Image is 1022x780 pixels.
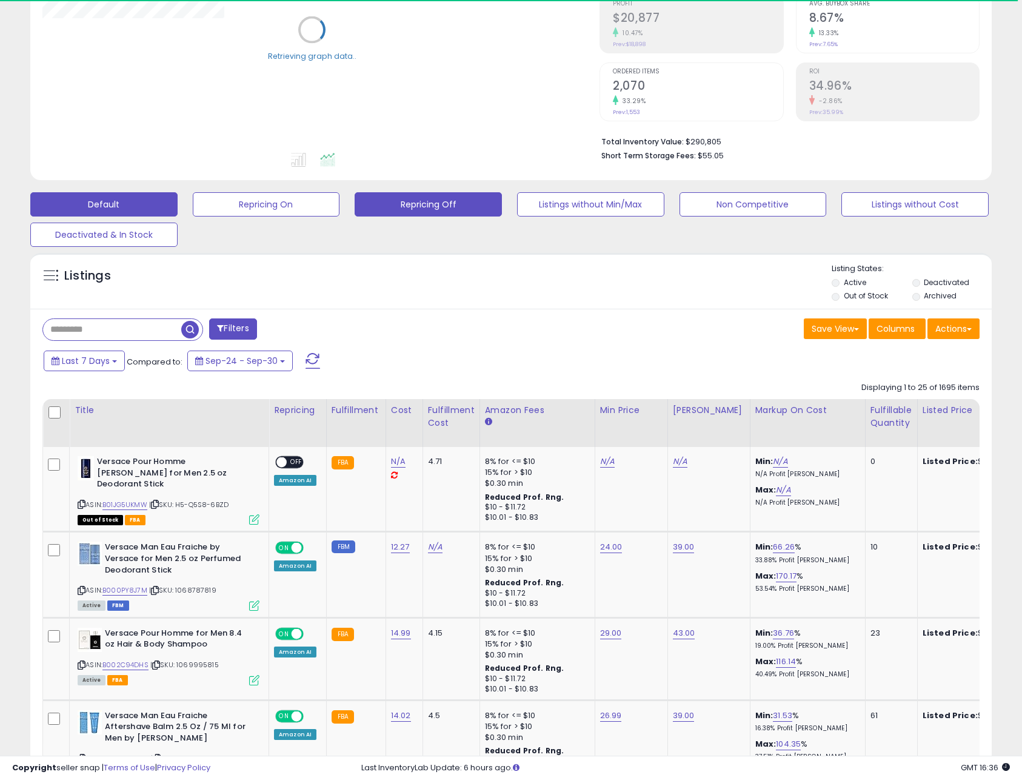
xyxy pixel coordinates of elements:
span: | SKU: H5-Q5S8-6BZD [149,500,229,509]
span: FBA [125,515,145,525]
a: N/A [600,456,615,468]
p: Listing States: [832,263,991,275]
div: 23 [870,628,908,639]
a: 14.02 [391,710,411,722]
span: Sep-24 - Sep-30 [205,355,278,367]
div: $10.01 - $10.83 [485,599,586,609]
b: Max: [755,738,777,750]
label: Out of Stock [844,291,888,301]
a: 24.00 [600,541,623,553]
div: $0.30 min [485,478,586,489]
button: Filters [209,318,256,340]
div: % [755,571,856,593]
p: 16.38% Profit [PERSON_NAME] [755,724,856,733]
div: Amazon Fees [485,404,590,417]
span: ON [276,543,292,553]
div: 15% for > $10 [485,639,586,650]
p: N/A Profit [PERSON_NAME] [755,499,856,507]
span: OFF [302,628,321,639]
div: ASIN: [78,628,259,684]
label: Deactivated [924,277,969,287]
b: Versace Man Eau Fraiche by Versace for Men 2.5 oz Perfumed Deodorant Stick [105,542,252,579]
p: 33.88% Profit [PERSON_NAME] [755,556,856,565]
div: ASIN: [78,542,259,609]
div: $10 - $11.72 [485,502,586,513]
p: 19.00% Profit [PERSON_NAME] [755,642,856,650]
b: Min: [755,541,773,553]
div: % [755,628,856,650]
button: Default [30,192,178,217]
span: 2025-10-8 16:36 GMT [961,762,1010,773]
a: 66.26 [773,541,795,553]
div: 10 [870,542,908,553]
a: 36.76 [773,627,794,639]
span: $55.05 [698,150,724,161]
button: Columns [869,318,926,339]
span: ON [276,711,292,721]
b: Listed Price: [923,627,978,639]
button: Last 7 Days [44,351,125,371]
th: The percentage added to the cost of goods (COGS) that forms the calculator for Min & Max prices. [750,399,865,447]
label: Archived [924,291,957,301]
div: Amazon AI [274,647,316,657]
b: Listed Price: [923,541,978,553]
div: $10 - $11.72 [485,588,586,599]
span: Last 7 Days [62,355,110,367]
a: 170.17 [776,570,797,582]
button: Save View [804,318,867,339]
span: All listings currently available for purchase on Amazon [78,675,105,685]
a: B002C94DHS [102,660,149,670]
h2: 34.96% [809,79,979,95]
span: Profit [613,1,783,7]
small: FBA [332,710,354,724]
small: 13.33% [815,29,839,38]
small: Prev: 7.65% [809,41,838,48]
div: Min Price [600,404,663,417]
img: 41gudR1WGnL._SL40_.jpg [78,710,102,735]
div: $10.01 - $10.83 [485,513,586,523]
small: FBA [332,456,354,469]
span: FBM [107,600,129,611]
small: 33.29% [618,96,646,106]
span: | SKU: 1068787819 [149,585,216,595]
div: % [755,710,856,733]
a: 43.00 [673,627,695,639]
small: 10.47% [618,29,643,38]
div: Fulfillment Cost [428,404,475,429]
span: Avg. Buybox Share [809,1,979,7]
b: Listed Price: [923,456,978,467]
small: FBM [332,540,355,553]
div: % [755,542,856,564]
a: Privacy Policy [157,762,210,773]
span: Ordered Items [613,69,783,75]
a: 14.99 [391,627,411,639]
span: Columns [877,323,915,335]
p: N/A Profit [PERSON_NAME] [755,470,856,479]
button: Listings without Cost [841,192,989,217]
div: Fulfillment [332,404,381,417]
button: Deactivated & In Stock [30,223,178,247]
small: Prev: 1,553 [613,109,640,116]
div: 15% for > $10 [485,467,586,478]
span: OFF [287,457,306,468]
small: Prev: $18,898 [613,41,646,48]
b: Versace Man Eau Fraiche Aftershave Balm 2.5 Oz / 75 Ml for Men by [PERSON_NAME] [105,710,252,747]
span: OFF [302,711,321,721]
img: 312XYxcc9OL._SL40_.jpg [78,456,94,480]
div: [PERSON_NAME] [673,404,745,417]
small: Prev: 35.99% [809,109,843,116]
span: | SKU: 1069995815 [150,660,219,670]
div: 4.15 [428,628,470,639]
a: 116.14 [776,656,796,668]
a: N/A [773,456,787,468]
button: Sep-24 - Sep-30 [187,351,293,371]
div: Markup on Cost [755,404,860,417]
small: Amazon Fees. [485,417,492,428]
div: Retrieving graph data.. [268,50,356,61]
a: B000PY8J7M [102,585,147,596]
div: $0.30 min [485,650,586,661]
b: Max: [755,656,777,667]
b: Short Term Storage Fees: [601,150,696,161]
div: 0 [870,456,908,467]
div: Repricing [274,404,321,417]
